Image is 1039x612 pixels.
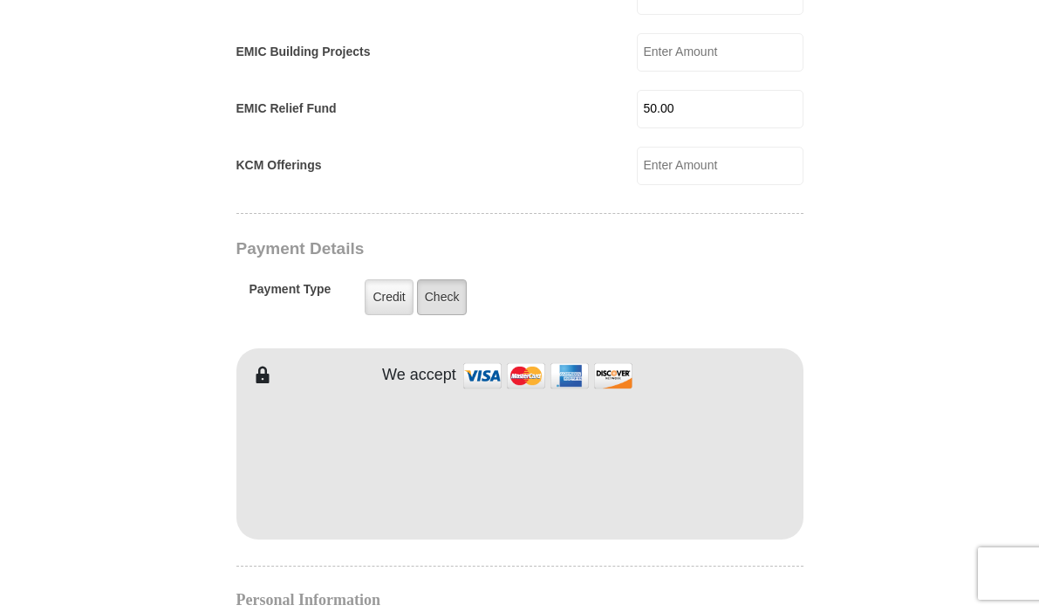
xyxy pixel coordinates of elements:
h4: Personal Information [236,593,803,607]
label: Credit [365,279,413,315]
img: credit cards accepted [461,357,635,395]
label: EMIC Building Projects [236,43,371,61]
label: Check [417,279,468,315]
label: EMIC Relief Fund [236,100,337,118]
label: KCM Offerings [236,156,322,175]
h5: Payment Type [249,282,332,306]
input: Enter Amount [637,33,803,72]
h3: Payment Details [236,239,681,259]
input: Enter Amount [637,90,803,128]
h4: We accept [382,366,456,385]
input: Enter Amount [637,147,803,185]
